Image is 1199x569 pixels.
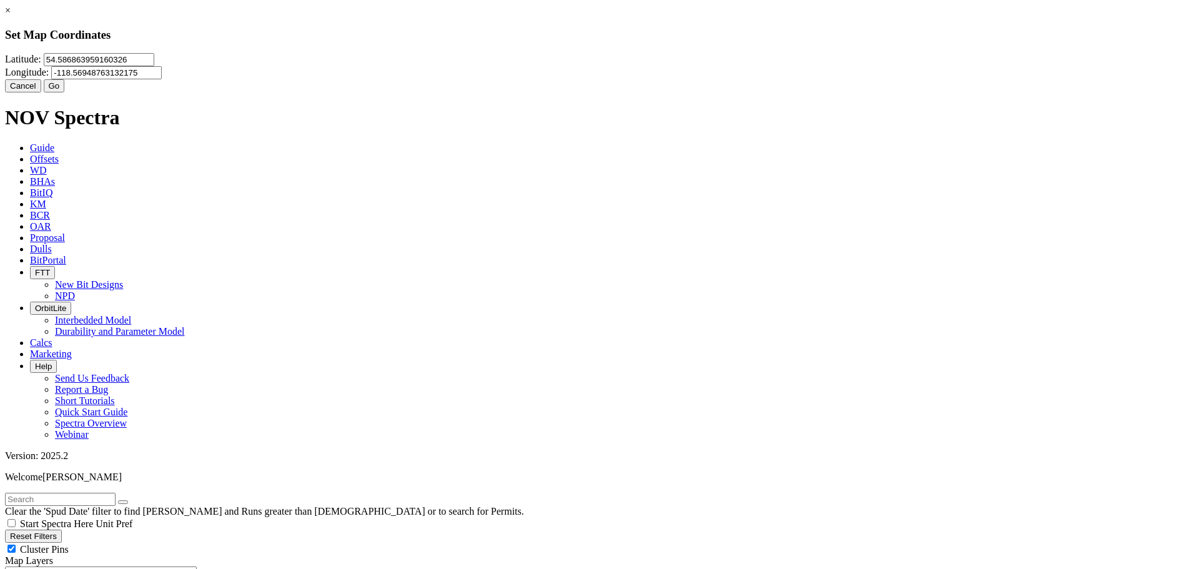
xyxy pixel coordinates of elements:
[42,472,122,482] span: [PERSON_NAME]
[96,518,132,529] span: Unit Pref
[5,106,1194,129] h1: NOV Spectra
[55,418,127,428] a: Spectra Overview
[30,244,52,254] span: Dulls
[5,555,53,566] span: Map Layers
[30,221,51,232] span: OAR
[55,395,115,406] a: Short Tutorials
[30,142,54,153] span: Guide
[5,493,116,506] input: Search
[55,290,75,301] a: NPD
[5,28,1194,42] h3: Set Map Coordinates
[30,232,65,243] span: Proposal
[35,268,50,277] span: FTT
[30,176,55,187] span: BHAs
[55,315,131,325] a: Interbedded Model
[5,450,1194,462] div: Version: 2025.2
[5,472,1194,483] p: Welcome
[55,384,108,395] a: Report a Bug
[30,187,52,198] span: BitIQ
[30,210,50,220] span: BCR
[20,544,69,555] span: Cluster Pins
[5,67,49,77] label: Longitude:
[30,199,46,209] span: KM
[35,362,52,371] span: Help
[30,337,52,348] span: Calcs
[35,304,66,313] span: OrbitLite
[5,506,524,517] span: Clear the 'Spud Date' filter to find [PERSON_NAME] and Runs greater than [DEMOGRAPHIC_DATA] or to...
[30,154,59,164] span: Offsets
[30,255,66,265] span: BitPortal
[55,429,89,440] a: Webinar
[5,54,41,64] label: Latitude:
[55,326,185,337] a: Durability and Parameter Model
[20,518,93,529] span: Start Spectra Here
[30,349,72,359] span: Marketing
[5,530,62,543] button: Reset Filters
[55,407,127,417] a: Quick Start Guide
[5,79,41,92] button: Cancel
[55,373,129,383] a: Send Us Feedback
[5,5,11,16] a: ×
[55,279,123,290] a: New Bit Designs
[44,79,65,92] button: Go
[30,165,47,176] span: WD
